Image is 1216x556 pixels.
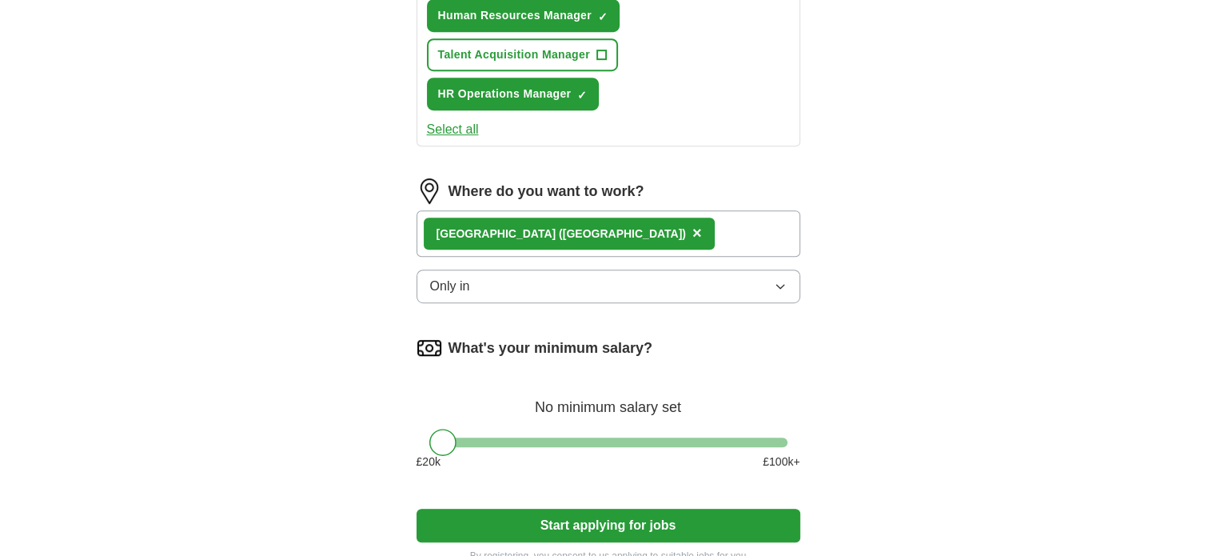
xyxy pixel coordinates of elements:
img: location.png [417,178,442,204]
button: HR Operations Manager✓ [427,78,600,110]
span: £ 20 k [417,454,441,470]
img: salary.png [417,335,442,361]
button: × [692,222,702,246]
span: Talent Acquisition Manager [438,46,590,63]
button: Talent Acquisition Manager [427,38,618,71]
label: Where do you want to work? [449,181,644,202]
span: ([GEOGRAPHIC_DATA]) [559,227,686,240]
span: × [692,224,702,242]
span: ✓ [577,89,587,102]
span: £ 100 k+ [763,454,799,470]
label: What's your minimum salary? [449,338,652,359]
button: Only in [417,270,800,303]
button: Start applying for jobs [417,509,800,542]
span: Only in [430,277,470,296]
span: ✓ [598,10,608,23]
span: Human Resources Manager [438,7,592,24]
span: HR Operations Manager [438,86,572,102]
strong: [GEOGRAPHIC_DATA] [437,227,556,240]
div: No minimum salary set [417,380,800,418]
button: Select all [427,120,479,139]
